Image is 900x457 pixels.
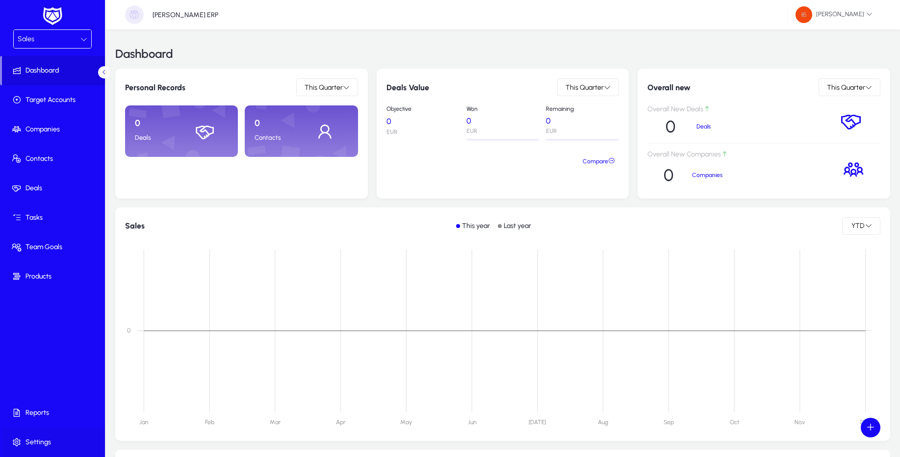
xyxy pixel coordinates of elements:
button: YTD [842,217,880,235]
p: EUR [386,128,460,136]
button: Compare [579,152,619,170]
span: Products [2,272,107,281]
span: Sales [18,35,34,43]
h6: Personal Records [125,83,185,92]
p: Overall New Deals [647,105,819,114]
p: Deals [696,123,747,130]
p: Remaining [546,105,619,112]
img: organization-placeholder.png [125,5,144,24]
text: Aug [598,419,608,426]
span: Companies [2,125,107,134]
span: Deals [2,183,107,193]
h1: Sales [125,221,145,230]
text: Apr [336,419,346,426]
p: 0 [664,165,673,185]
p: 0 [386,117,460,127]
text: Jan [139,419,148,426]
p: Contacts [255,134,301,142]
text: Jun [468,419,476,426]
span: Reports [2,408,107,418]
text: 0 [127,327,130,334]
span: Tasks [2,213,107,223]
a: Team Goals [2,232,107,262]
span: This Quarter [305,83,343,92]
text: [DATE] [529,419,546,426]
a: Deals [2,174,107,203]
span: This Quarter [827,83,865,92]
span: Contacts [2,154,107,164]
a: Products [2,262,107,291]
text: Feb [205,419,214,426]
span: Team Goals [2,242,107,252]
p: 0 [466,116,540,126]
h6: Deals Value [386,83,429,92]
p: Overall New Companies [647,151,823,159]
p: EUR [466,127,540,134]
p: Companies [692,172,754,178]
text: Mar [270,419,281,426]
a: Settings [2,428,107,457]
text: May [400,419,412,426]
p: 0 [135,118,181,129]
p: 0 [546,116,619,126]
text: Sep [664,419,674,426]
span: Target Accounts [2,95,107,105]
p: [PERSON_NAME] ERP [153,11,218,19]
img: 48.png [796,6,812,23]
button: [PERSON_NAME] [788,6,880,24]
a: Target Accounts [2,85,107,115]
button: This Quarter [557,78,619,96]
a: Contacts [2,144,107,174]
p: Last year [504,222,531,230]
span: Compare [583,154,615,169]
p: Objective [386,105,460,113]
span: Settings [2,437,107,447]
img: white-logo.png [40,6,65,26]
span: Dashboard [2,66,105,76]
span: [PERSON_NAME] [796,6,873,23]
a: Companies [2,115,107,144]
p: 0 [666,117,675,137]
a: Reports [2,398,107,428]
button: This Quarter [296,78,358,96]
a: Tasks [2,203,107,232]
p: EUR [546,127,619,134]
text: Oct [730,419,739,426]
h6: Overall new [647,83,691,92]
p: 0 [255,118,301,129]
span: This Quarter [566,83,604,92]
p: Deals [135,134,181,142]
p: Won [466,105,540,112]
h3: Dashboard [115,48,173,60]
button: This Quarter [819,78,880,96]
text: Nov [795,419,805,426]
span: YTD [850,222,865,230]
p: This year [462,222,490,230]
